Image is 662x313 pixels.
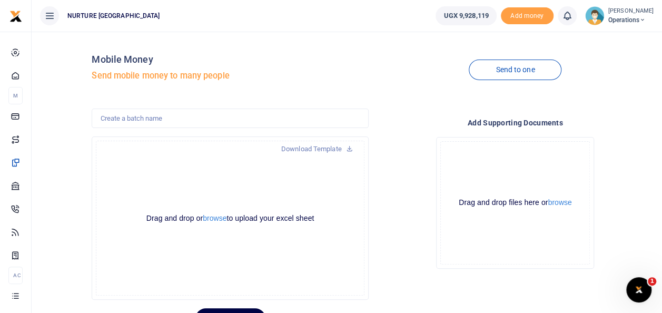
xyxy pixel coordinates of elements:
[92,109,368,129] input: Create a batch name
[585,6,654,25] a: profile-user [PERSON_NAME] Operations
[9,12,22,19] a: logo-small logo-large logo-large
[469,60,561,80] a: Send to one
[92,71,368,81] h5: Send mobile money to many people
[431,6,500,25] li: Wallet ballance
[273,141,361,158] a: Download Template
[9,10,22,23] img: logo-small
[441,198,589,208] div: Drag and drop files here or
[501,7,554,25] li: Toup your wallet
[96,213,363,223] div: Drag and drop or to upload your excel sheet
[626,277,651,302] iframe: Intercom live chat
[608,15,654,25] span: Operations
[92,54,368,65] h4: Mobile Money
[377,117,654,129] h4: Add supporting Documents
[585,6,604,25] img: profile-user
[92,136,368,300] div: File Uploader
[63,11,164,21] span: NURTURE [GEOGRAPHIC_DATA]
[436,6,496,25] a: UGX 9,928,119
[8,267,23,284] li: Ac
[648,277,656,286] span: 1
[548,199,571,206] button: browse
[608,7,654,16] small: [PERSON_NAME]
[501,7,554,25] span: Add money
[443,11,488,21] span: UGX 9,928,119
[436,137,594,269] div: File Uploader
[8,87,23,104] li: M
[203,214,226,222] button: browse
[501,11,554,19] a: Add money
